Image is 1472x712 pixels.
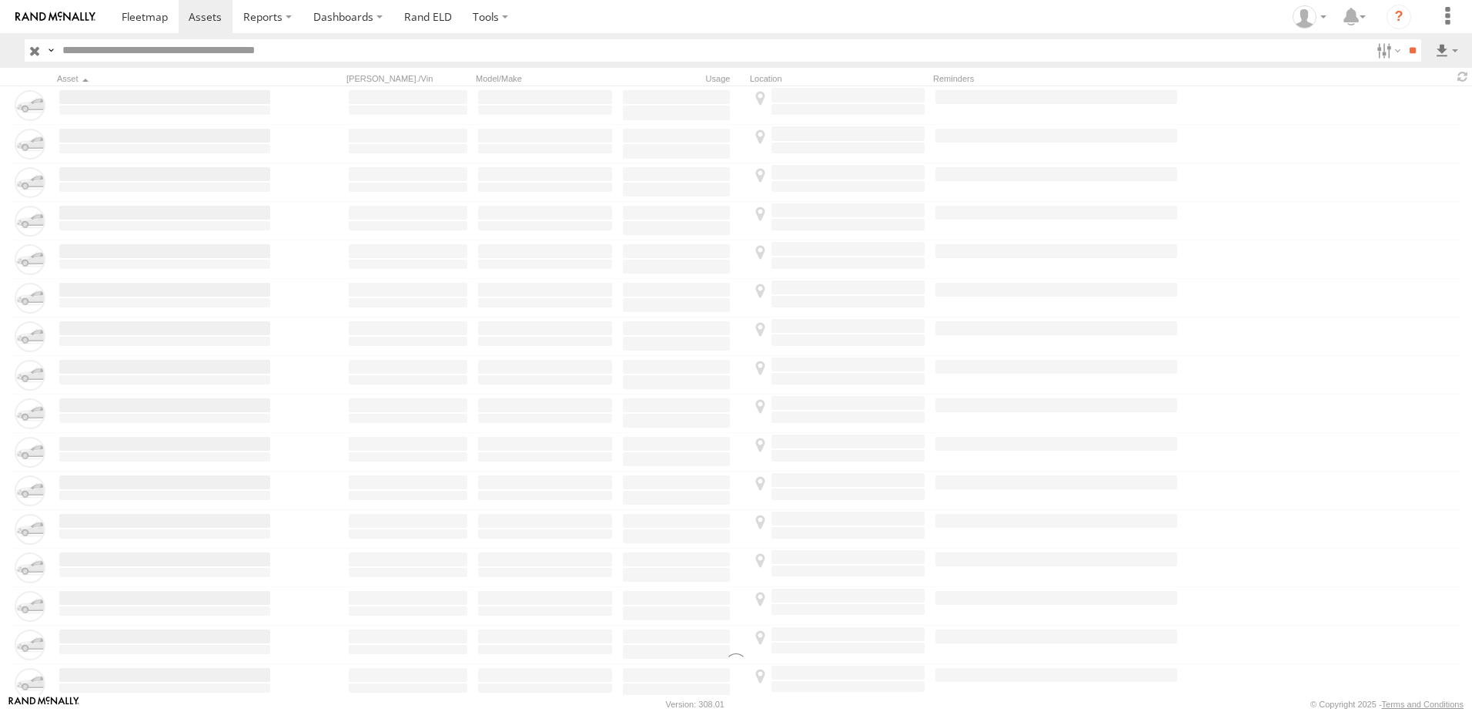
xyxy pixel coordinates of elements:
[750,73,927,84] div: Location
[45,39,57,62] label: Search Query
[1387,5,1411,29] i: ?
[346,73,470,84] div: [PERSON_NAME]./Vin
[15,12,95,22] img: rand-logo.svg
[1310,700,1464,709] div: © Copyright 2025 -
[933,73,1179,84] div: Reminders
[476,73,614,84] div: Model/Make
[1287,5,1332,29] div: Tim Zylstra
[666,700,724,709] div: Version: 308.01
[57,73,273,84] div: Click to Sort
[8,697,79,712] a: Visit our Website
[1382,700,1464,709] a: Terms and Conditions
[621,73,744,84] div: Usage
[1434,39,1460,62] label: Export results as...
[1454,69,1472,84] span: Refresh
[1370,39,1403,62] label: Search Filter Options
